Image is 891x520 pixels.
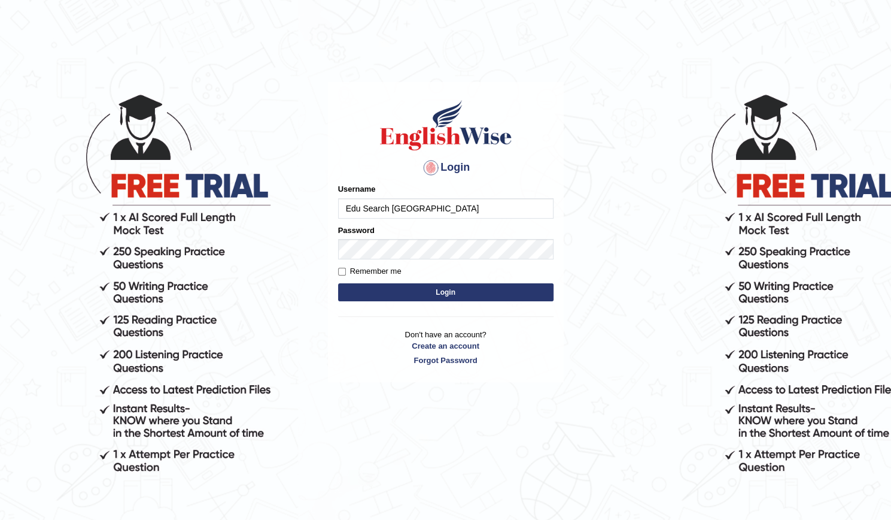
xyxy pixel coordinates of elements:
[338,158,554,177] h4: Login
[338,329,554,366] p: Don't have an account?
[338,355,554,366] a: Forgot Password
[338,265,402,277] label: Remember me
[338,183,376,195] label: Username
[338,268,346,276] input: Remember me
[338,225,375,236] label: Password
[378,98,514,152] img: Logo of English Wise sign in for intelligent practice with AI
[338,283,554,301] button: Login
[338,340,554,352] a: Create an account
